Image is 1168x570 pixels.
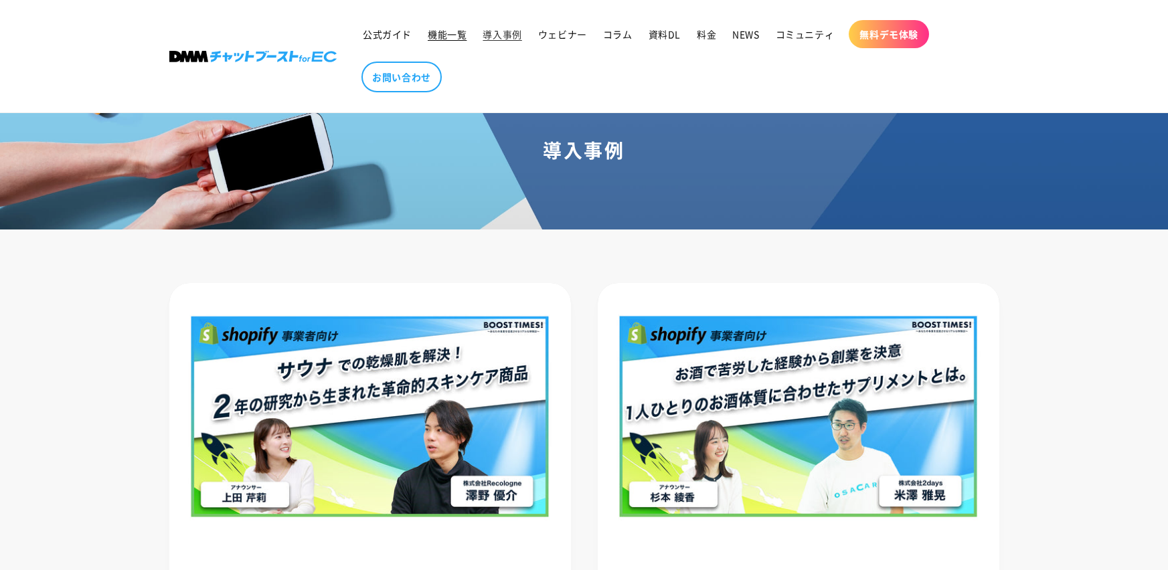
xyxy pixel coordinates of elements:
span: 資料DL [649,28,681,40]
span: NEWS [732,28,759,40]
a: お問い合わせ [361,62,442,92]
a: コラム [595,20,641,48]
span: 機能一覧 [428,28,467,40]
span: ウェビナー [538,28,587,40]
img: 株式会社DMM Boost [169,51,337,62]
a: コミュニティ [768,20,843,48]
span: 導入事例 [483,28,521,40]
a: 無料デモ体験 [849,20,929,48]
span: お問い合わせ [372,71,431,83]
a: ウェビナー [530,20,595,48]
a: 導入事例 [475,20,529,48]
img: 1人ひとりのお酒体質に合わせたサプリメントとは。お酒で苦労した経験から創業を決意｜BOOST TIMES!#23 [598,283,999,551]
span: コミュニティ [776,28,835,40]
a: 機能一覧 [420,20,475,48]
span: コラム [603,28,633,40]
span: 公式ガイド [363,28,412,40]
a: 資料DL [641,20,689,48]
a: 公式ガイド [355,20,420,48]
a: NEWS [724,20,767,48]
span: 無料デモ体験 [859,28,918,40]
h1: 導入事例 [16,138,1152,162]
span: 料金 [697,28,716,40]
img: サウナでの乾燥肌を解決！2年の研究から生まれた革命的スキンケア商品｜BOOST TIMES!#24 [169,283,571,551]
a: 料金 [689,20,724,48]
